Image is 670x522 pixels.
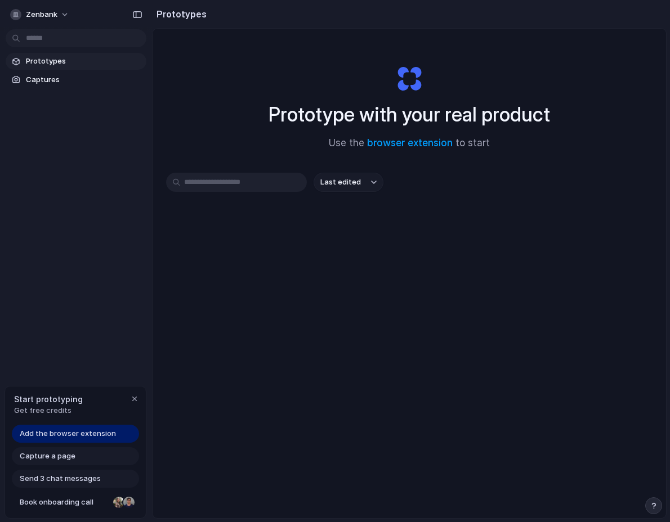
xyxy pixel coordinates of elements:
[26,74,142,85] span: Captures
[26,56,142,67] span: Prototypes
[14,393,83,405] span: Start prototyping
[12,425,139,443] a: Add the browser extension
[20,473,101,484] span: Send 3 chat messages
[26,9,57,20] span: zenbank
[320,177,361,188] span: Last edited
[112,496,126,509] div: Nicole Kubica
[269,100,550,129] h1: Prototype with your real product
[14,405,83,416] span: Get free credits
[329,136,490,151] span: Use the to start
[314,173,383,192] button: Last edited
[6,53,146,70] a: Prototypes
[12,493,139,511] a: Book onboarding call
[122,496,136,509] div: Christian Iacullo
[152,7,207,21] h2: Prototypes
[20,428,116,439] span: Add the browser extension
[20,497,109,508] span: Book onboarding call
[6,6,75,24] button: zenbank
[6,71,146,88] a: Captures
[20,451,75,462] span: Capture a page
[367,137,453,148] a: browser extension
